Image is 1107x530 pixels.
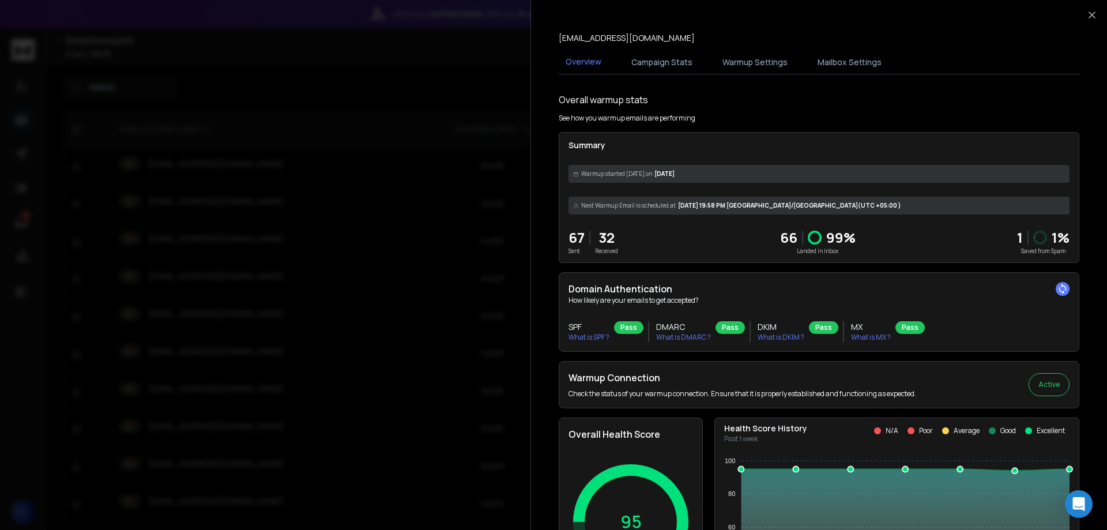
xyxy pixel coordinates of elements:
div: Open Intercom Messenger [1065,490,1093,518]
strong: 1 [1017,228,1023,247]
p: 32 [595,228,618,247]
p: Average [954,426,980,435]
h2: Domain Authentication [568,282,1070,296]
h3: MX [851,321,891,333]
span: Next Warmup Email is scheduled at [581,201,676,210]
span: Warmup started [DATE] on [581,170,652,178]
p: Landed in Inbox [780,247,856,255]
p: Good [1000,426,1016,435]
p: [EMAIL_ADDRESS][DOMAIN_NAME] [559,32,695,44]
p: Sent [568,247,585,255]
p: N/A [886,426,898,435]
p: Poor [919,426,933,435]
button: Mailbox Settings [811,50,888,75]
tspan: 80 [728,490,735,497]
p: Health Score History [724,423,807,434]
tspan: 100 [725,457,735,464]
button: Active [1029,373,1070,396]
p: 1 % [1052,228,1070,247]
p: Saved from Spam [1017,247,1070,255]
p: How likely are your emails to get accepted? [568,296,1070,305]
p: Past 1 week [724,434,807,443]
h2: Warmup Connection [568,371,916,385]
p: What is SPF ? [568,333,609,342]
h3: SPF [568,321,609,333]
p: Check the status of your warmup connection. Ensure that it is properly established and functionin... [568,389,916,399]
p: 99 % [826,228,856,247]
p: What is DKIM ? [758,333,804,342]
div: Pass [809,321,838,334]
p: Excellent [1037,426,1065,435]
div: Pass [614,321,643,334]
button: Warmup Settings [716,50,795,75]
div: Pass [895,321,925,334]
div: [DATE] 19:58 PM [GEOGRAPHIC_DATA]/[GEOGRAPHIC_DATA] (UTC +05:00 ) [568,197,1070,215]
h3: DKIM [758,321,804,333]
div: [DATE] [568,165,1070,183]
p: What is DMARC ? [656,333,711,342]
p: Summary [568,140,1070,151]
button: Campaign Stats [624,50,699,75]
p: See how you warmup emails are performing [559,114,695,123]
h3: DMARC [656,321,711,333]
div: Pass [716,321,745,334]
p: 66 [780,228,797,247]
p: 67 [568,228,585,247]
h1: Overall warmup stats [559,93,648,107]
h2: Overall Health Score [568,427,693,441]
button: Overview [559,49,608,76]
p: Received [595,247,618,255]
p: What is MX ? [851,333,891,342]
